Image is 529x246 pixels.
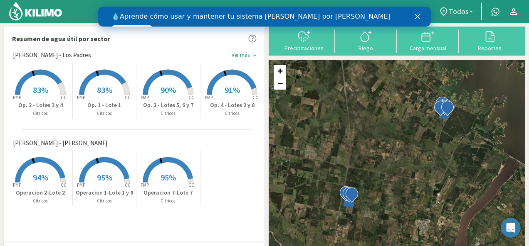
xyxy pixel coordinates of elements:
p: Citricos [136,197,200,205]
button: Precipitaciones [273,29,335,51]
tspan: PMP [141,182,149,188]
span: 83% [33,85,48,95]
p: Citricos [73,110,136,117]
a: Zoom in [274,65,286,77]
span: [PERSON_NAME] - [PERSON_NAME] [13,139,107,148]
span: 95% [161,172,176,183]
p: Operacion 1-Lote 1 y 8 [73,188,136,197]
p: Citricos [73,197,136,205]
button: Carga mensual [397,29,459,51]
p: Citricos [9,197,72,205]
div: Ver más [232,52,250,58]
p: Op. 4 - Lotes 2 y 8 [200,101,264,110]
a: Ver videos [13,19,54,29]
button: Riego [335,29,397,51]
p: Op. 2 - Lotes 3 y 4 [9,101,72,110]
div: Precipitaciones [275,45,332,51]
p: Resumen de agua útil por sector [12,34,110,44]
tspan: CC [61,182,67,188]
tspan: PMP [13,182,21,188]
tspan: CC [189,95,195,100]
tspan: CC [61,95,67,100]
span: Todos [449,7,469,16]
span: 95% [97,172,112,183]
p: Operacion 7-Lote 7 [136,188,200,197]
span: 90% [161,85,176,95]
div: Reportes [461,45,518,51]
a: Zoom out [274,77,286,90]
div: Riego [337,45,394,51]
p: Operacion 2-Lote 2 [9,188,72,197]
tspan: CC [125,182,131,188]
tspan: PMP [141,95,149,100]
iframe: Intercom live chat banner [98,7,431,27]
button: Reportes [459,29,521,51]
p: Citricos [136,110,200,117]
p: Op. 3 - Lotes 5, 6 y 7 [136,101,200,110]
tspan: PMP [205,95,213,100]
tspan: CC [253,95,259,100]
span: [PERSON_NAME] - Los Padres [13,51,91,60]
iframe: Intercom live chat [501,218,521,238]
p: Op. 1 - Lote 1 [73,101,136,110]
tspan: PMP [77,182,85,188]
tspan: PMP [77,95,85,100]
span: 94% [33,172,48,183]
span: 83% [97,85,112,95]
img: Kilimo [8,1,63,21]
div: Cerrar [317,7,325,12]
div: keyboard_arrow_down [252,52,258,58]
tspan: PMP [13,95,21,100]
p: Citricos [200,110,264,117]
div: Carga mensual [399,45,456,51]
p: Citricos [9,110,72,117]
tspan: CC [189,182,195,188]
tspan: CC [125,95,131,100]
span: 91% [225,85,240,95]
